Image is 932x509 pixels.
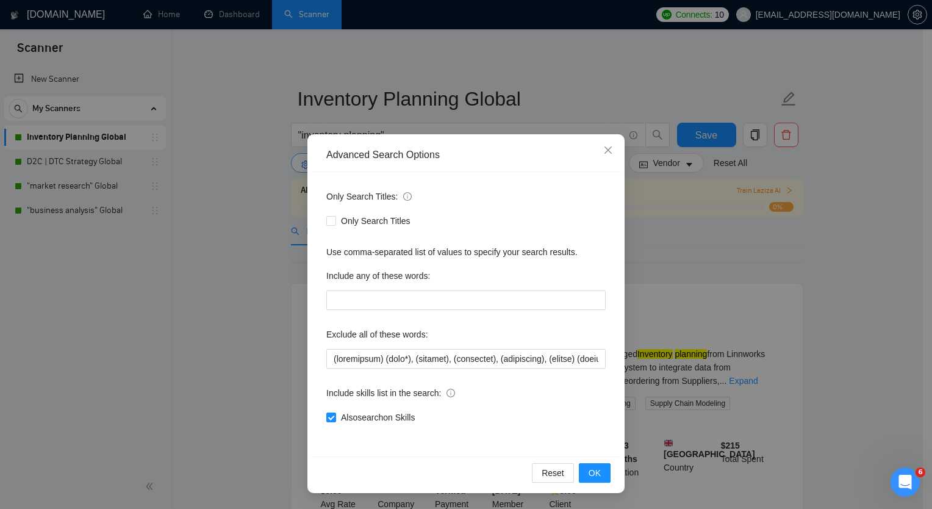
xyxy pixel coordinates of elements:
[532,463,574,483] button: Reset
[336,411,420,424] span: Also search on Skills
[326,148,606,162] div: Advanced Search Options
[403,192,412,201] span: info-circle
[326,386,455,400] span: Include skills list in the search:
[542,466,564,480] span: Reset
[446,389,455,397] span: info-circle
[579,463,611,483] button: OK
[592,134,625,167] button: Close
[326,266,430,286] label: Include any of these words:
[891,467,920,497] iframe: Intercom live chat
[603,145,613,155] span: close
[326,245,606,259] div: Use comma-separated list of values to specify your search results.
[916,467,925,477] span: 6
[589,466,601,480] span: OK
[336,214,415,228] span: Only Search Titles
[326,190,412,203] span: Only Search Titles:
[326,325,428,344] label: Exclude all of these words:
